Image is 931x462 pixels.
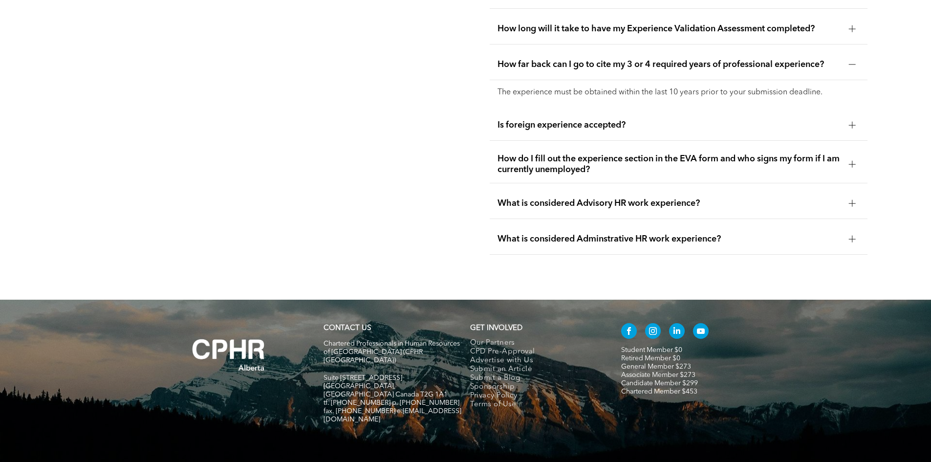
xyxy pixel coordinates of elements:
[498,59,841,70] span: How far back can I go to cite my 3 or 4 required years of professional experience?
[498,23,841,34] span: How long will it take to have my Experience Validation Assessment completed?
[621,388,697,395] a: Chartered Member $453
[498,154,841,175] span: How do I fill out the experience section in the EVA form and who signs my form if I am currently ...
[621,347,682,353] a: Student Member $0
[470,348,601,356] a: CPD Pre-Approval
[621,380,698,387] a: Candidate Member $299
[669,323,685,341] a: linkedin
[324,399,459,406] span: tf. [PHONE_NUMBER] p. [PHONE_NUMBER]
[470,325,522,332] span: GET INVOLVED
[498,120,841,131] span: Is foreign experience accepted?
[324,383,448,398] span: [GEOGRAPHIC_DATA], [GEOGRAPHIC_DATA] Canada T2G 1A1
[324,325,371,332] a: CONTACT US
[498,88,860,97] p: The experience must be obtained within the last 10 years prior to your submission deadline.
[470,392,601,400] a: Privacy Policy
[470,400,601,409] a: Terms of Use
[498,198,841,209] span: What is considered Advisory HR work experience?
[498,234,841,244] span: What is considered Adminstrative HR work experience?
[621,355,680,362] a: Retired Member $0
[173,319,285,391] img: A white background with a few lines on it
[470,339,601,348] a: Our Partners
[470,383,601,392] a: Sponsorship
[470,374,601,383] a: Submit a Blog
[645,323,661,341] a: instagram
[470,365,601,374] a: Submit an Article
[324,374,402,381] span: Suite [STREET_ADDRESS]
[621,363,691,370] a: General Member $273
[324,340,460,364] span: Chartered Professionals in Human Resources of [GEOGRAPHIC_DATA] (CPHR [GEOGRAPHIC_DATA])
[621,323,637,341] a: facebook
[693,323,709,341] a: youtube
[621,372,695,378] a: Associate Member $273
[324,408,461,423] span: fax. [PHONE_NUMBER] e:[EMAIL_ADDRESS][DOMAIN_NAME]
[470,356,601,365] a: Advertise with Us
